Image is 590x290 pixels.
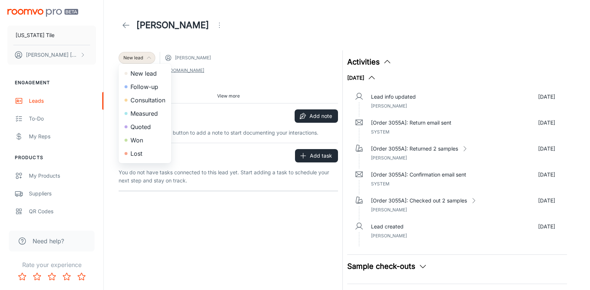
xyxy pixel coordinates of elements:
li: Lost [119,147,171,160]
li: Consultation [119,93,171,107]
li: Quoted [119,120,171,134]
li: New lead [119,67,171,80]
li: Measured [119,107,171,120]
li: Won [119,134,171,147]
li: Follow-up [119,80,171,93]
